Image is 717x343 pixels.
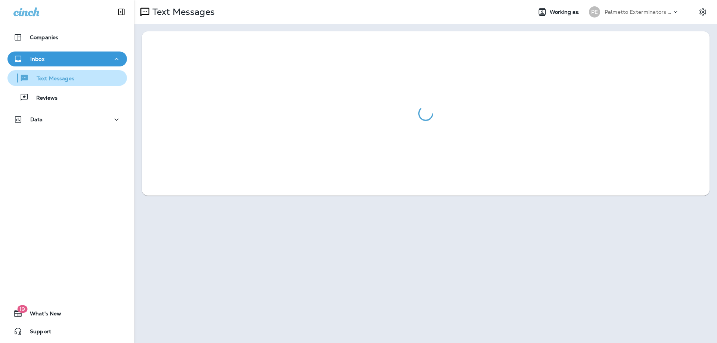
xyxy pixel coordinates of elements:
p: Palmetto Exterminators LLC [605,9,672,15]
p: Reviews [29,95,58,102]
p: Data [30,116,43,122]
p: Companies [30,34,58,40]
button: Text Messages [7,70,127,86]
button: Support [7,324,127,339]
button: Inbox [7,52,127,66]
button: Data [7,112,127,127]
button: Settings [696,5,710,19]
span: What's New [22,311,61,319]
div: PE [589,6,600,18]
span: 19 [17,305,27,313]
button: 19What's New [7,306,127,321]
button: Reviews [7,90,127,105]
button: Collapse Sidebar [111,4,132,19]
button: Companies [7,30,127,45]
span: Support [22,328,51,337]
p: Text Messages [149,6,215,18]
p: Inbox [30,56,44,62]
span: Working as: [550,9,581,15]
p: Text Messages [29,75,74,82]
